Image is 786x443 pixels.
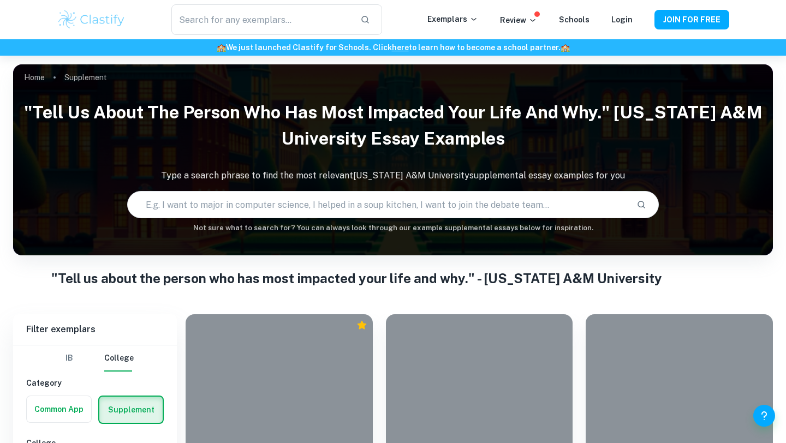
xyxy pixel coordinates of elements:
button: JOIN FOR FREE [654,10,729,29]
h1: "Tell us about the person who has most impacted your life and why." - [US_STATE] A&M University [51,268,735,288]
a: Login [611,15,633,24]
a: here [392,43,409,52]
button: Search [632,195,651,214]
div: Filter type choice [56,345,134,372]
p: Type a search phrase to find the most relevant [US_STATE] A&M University supplemental essay examp... [13,169,773,182]
button: Common App [27,396,91,422]
input: Search for any exemplars... [171,4,352,35]
h6: Category [26,377,164,389]
button: Supplement [99,397,163,423]
div: Premium [356,320,367,331]
span: 🏫 [217,43,226,52]
h6: Not sure what to search for? You can always look through our example supplemental essays below fo... [13,223,773,234]
p: Supplement [64,71,107,83]
a: Schools [559,15,589,24]
p: Exemplars [427,13,478,25]
h6: Filter exemplars [13,314,177,345]
button: College [104,345,134,372]
h1: "Tell us about the person who has most impacted your life and why." [US_STATE] A&M University Ess... [13,95,773,156]
p: Review [500,14,537,26]
button: Help and Feedback [753,405,775,427]
a: Home [24,70,45,85]
span: 🏫 [561,43,570,52]
input: E.g. I want to major in computer science, I helped in a soup kitchen, I want to join the debate t... [128,189,628,220]
button: IB [56,345,82,372]
img: Clastify logo [57,9,126,31]
h6: We just launched Clastify for Schools. Click to learn how to become a school partner. [2,41,784,53]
